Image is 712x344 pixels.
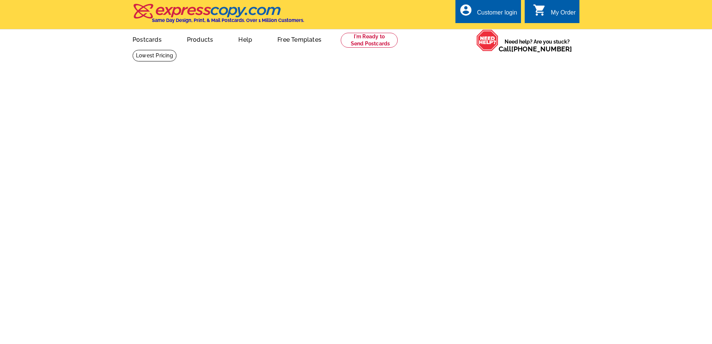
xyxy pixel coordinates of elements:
[226,30,264,48] a: Help
[152,17,304,23] h4: Same Day Design, Print, & Mail Postcards. Over 1 Million Customers.
[499,38,576,53] span: Need help? Are you stuck?
[533,3,546,17] i: shopping_cart
[459,3,473,17] i: account_circle
[551,9,576,20] div: My Order
[266,30,333,48] a: Free Templates
[533,8,576,17] a: shopping_cart My Order
[459,8,517,17] a: account_circle Customer login
[476,29,499,51] img: help
[499,45,572,53] span: Call
[133,9,304,23] a: Same Day Design, Print, & Mail Postcards. Over 1 Million Customers.
[477,9,517,20] div: Customer login
[121,30,174,48] a: Postcards
[511,45,572,53] a: [PHONE_NUMBER]
[175,30,225,48] a: Products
